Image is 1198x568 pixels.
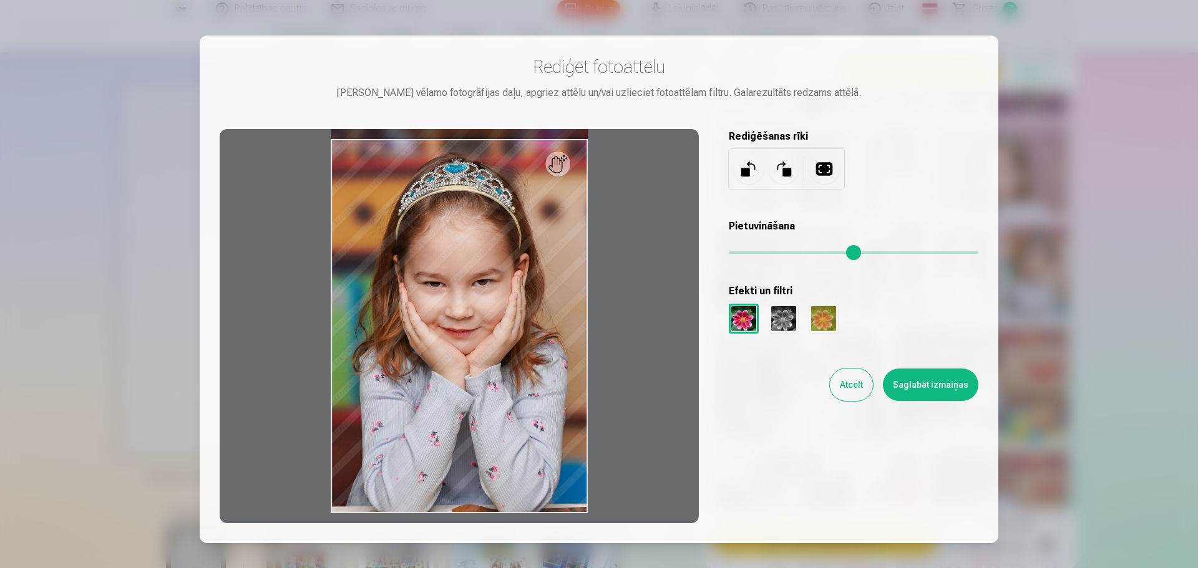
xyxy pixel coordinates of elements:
[729,284,978,299] h5: Efekti un filtri
[830,368,873,401] button: Atcelt
[809,304,839,334] div: Sepija
[220,55,978,78] h3: Rediģēt fotoattēlu
[883,368,978,401] button: Saglabāt izmaiņas
[729,219,978,234] h5: Pietuvināšana
[220,85,978,100] div: [PERSON_NAME] vēlamo fotogrāfijas daļu, apgriez attēlu un/vai uzlieciet fotoattēlam filtru. Galar...
[729,304,759,334] div: Oriģināls
[769,304,799,334] div: Melns un balts
[729,129,978,144] h5: Rediģēšanas rīki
